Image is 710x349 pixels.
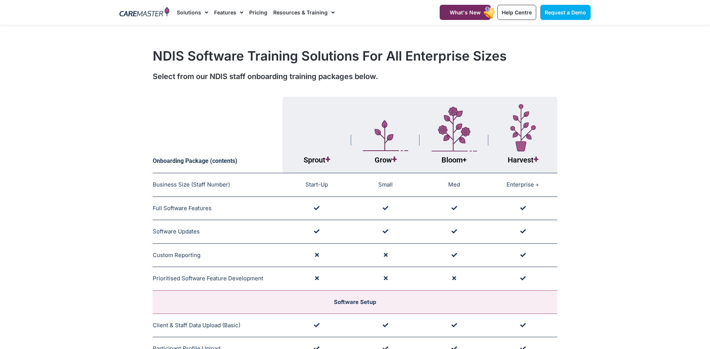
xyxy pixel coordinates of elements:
[153,205,212,212] span: Full Software Features
[153,314,283,337] td: Client & Staff Data Upload (Basic)
[153,71,557,82] div: Select from our NDIS staff onboarding training packages below.
[153,181,230,188] span: Business Size (Staff Number)
[540,5,591,20] a: Request a Demo
[502,9,532,16] span: Help Centre
[304,155,330,164] span: Sprout
[510,104,536,151] img: Layer_1-7-1.svg
[153,48,557,64] h1: NDIS Software Training Solutions For All Enterprise Sizes
[363,120,408,151] img: Layer_1-5.svg
[432,107,477,152] img: Layer_1-4-1.svg
[545,9,586,16] span: Request a Demo
[420,173,488,197] td: Med
[508,155,538,164] span: Harvest
[325,154,330,165] span: +
[351,173,420,197] td: Small
[497,5,536,20] a: Help Centre
[392,154,397,165] span: +
[153,267,283,291] td: Prioritised Software Feature Development
[119,7,169,18] img: CareMaster Logo
[442,155,467,164] span: Bloom
[334,298,376,305] span: Software Setup
[463,155,467,164] span: +
[450,9,481,16] span: What's New
[153,243,283,267] td: Custom Reporting
[440,5,491,20] a: What's New
[375,155,397,164] span: Grow
[153,220,283,244] td: Software Updates
[153,97,283,173] th: Onboarding Package (contents)
[488,173,557,197] td: Enterprise +
[534,154,538,165] span: +
[283,173,351,197] td: Start-Up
